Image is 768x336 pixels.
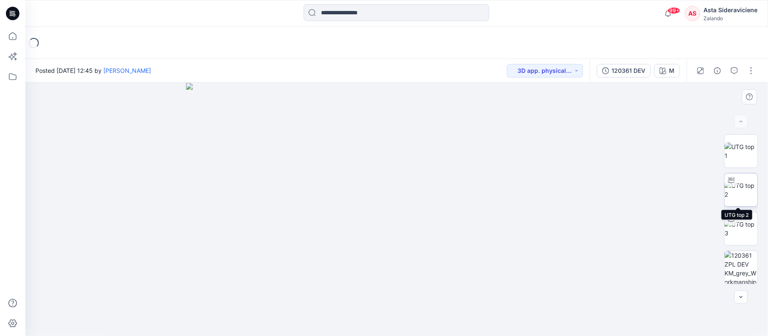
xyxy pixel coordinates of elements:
button: M [654,64,680,77]
span: Posted [DATE] 12:45 by [35,66,151,75]
div: M [669,66,674,75]
span: 99+ [668,7,680,14]
div: Asta Sideraviciene [703,5,757,15]
button: Details [711,64,724,77]
img: UTG top 3 [725,220,757,237]
a: [PERSON_NAME] [103,67,151,74]
div: AS [685,6,700,21]
img: eyJhbGciOiJIUzI1NiIsImtpZCI6IjAiLCJzbHQiOiJzZXMiLCJ0eXAiOiJKV1QifQ.eyJkYXRhIjp7InR5cGUiOiJzdG9yYW... [186,83,608,336]
img: UTG top 2 [725,181,757,199]
div: 120361 DEV [612,66,645,75]
button: 120361 DEV [597,64,651,77]
div: Zalando [703,15,757,21]
img: UTG top 1 [725,142,757,160]
img: 120361 ZPL DEV KM_grey_Workmanship illustrations - 120361 [725,251,757,284]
